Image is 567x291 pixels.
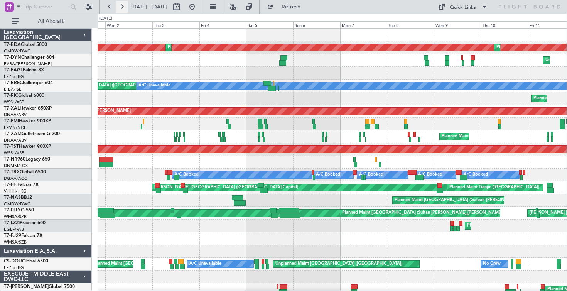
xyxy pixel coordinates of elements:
[4,227,24,232] a: EGLF/FAB
[293,21,340,28] div: Sun 6
[4,99,24,105] a: WSSL/XSP
[4,195,21,200] span: T7-NAS
[4,176,27,181] a: DGAA/ACC
[4,81,20,85] span: T7-BRE
[4,81,53,85] a: T7-BREChallenger 604
[131,3,167,10] span: [DATE] - [DATE]
[24,1,68,13] input: Trip Number
[4,42,21,47] span: T7-BDA
[275,4,307,10] span: Refresh
[342,207,522,219] div: Planned Maint [GEOGRAPHIC_DATA] (Sultan [PERSON_NAME] [PERSON_NAME] - Subang)
[4,61,52,67] a: EVRA/[PERSON_NAME]
[20,19,81,24] span: All Aircraft
[154,182,298,193] div: [PERSON_NAME] [GEOGRAPHIC_DATA] ([GEOGRAPHIC_DATA] Capital)
[4,106,20,111] span: T7-XAL
[434,1,491,13] button: Quick Links
[359,169,383,181] div: A/C Booked
[4,221,20,225] span: T7-LZZI
[395,195,530,206] div: Planned Maint [GEOGRAPHIC_DATA] (Galeao-[PERSON_NAME] Intl)
[199,21,246,28] div: Fri 4
[8,15,84,27] button: All Aircraft
[4,150,24,156] a: WSSL/XSP
[275,258,402,270] div: Unplanned Maint [GEOGRAPHIC_DATA] ([GEOGRAPHIC_DATA])
[4,55,21,60] span: T7-DYN
[4,106,52,111] a: T7-XALHawker 850XP
[168,42,244,53] div: Planned Maint Dubai (Al Maktoum Intl)
[4,201,30,207] a: OMDW/DWC
[4,125,27,130] a: LFMN/NCE
[4,208,34,213] a: T7-ELLYG-550
[483,258,501,270] div: No Crew
[4,163,28,169] a: DNMM/LOS
[4,208,21,213] span: T7-ELLY
[4,265,24,271] a: LFPB/LBG
[37,80,159,91] div: Planned Maint [GEOGRAPHIC_DATA] ([GEOGRAPHIC_DATA])
[4,55,54,60] a: T7-DYNChallenger 604
[4,132,60,136] a: T7-XAMGulfstream G-200
[4,112,27,118] a: DNAA/ABV
[4,233,42,238] a: T7-PJ29Falcon 7X
[4,259,48,264] a: CS-DOUGlobal 6500
[442,131,528,142] div: Planned Maint Abuja ([PERSON_NAME] Intl)
[387,21,434,28] div: Tue 8
[4,48,30,54] a: OMDW/DWC
[4,132,22,136] span: T7-XAM
[263,1,310,13] button: Refresh
[4,221,46,225] a: T7-LZZIPraetor 600
[4,119,19,124] span: T7-EMI
[316,169,340,181] div: A/C Booked
[4,214,27,220] a: WMSA/SZB
[4,42,47,47] a: T7-BDAGlobal 5000
[152,21,199,28] div: Thu 3
[449,182,539,193] div: Planned Maint Tianjin ([GEOGRAPHIC_DATA])
[4,137,27,143] a: DNAA/ABV
[99,15,112,22] div: [DATE]
[450,4,476,12] div: Quick Links
[246,21,293,28] div: Sat 5
[4,195,32,200] a: T7-NASBBJ2
[434,21,481,28] div: Wed 9
[4,144,51,149] a: T7-TSTHawker 900XP
[4,68,44,73] a: T7-EAGLFalcon 8X
[138,80,170,91] div: A/C Unavailable
[4,183,39,187] a: T7-FFIFalcon 7X
[4,74,24,80] a: LFPB/LBG
[4,284,75,289] a: T7-[PERSON_NAME]Global 7500
[340,21,387,28] div: Mon 7
[4,170,46,174] a: T7-TRXGlobal 6500
[481,21,528,28] div: Thu 10
[4,86,21,92] a: LTBA/ISL
[4,157,50,162] a: T7-N1960Legacy 650
[4,93,18,98] span: T7-RIC
[4,284,49,289] span: T7-[PERSON_NAME]
[4,170,20,174] span: T7-TRX
[464,169,488,181] div: A/C Booked
[66,105,131,117] div: Planned Maint [PERSON_NAME]
[4,239,27,245] a: WMSA/SZB
[4,183,17,187] span: T7-FFI
[174,169,199,181] div: A/C Booked
[105,21,152,28] div: Wed 2
[4,233,21,238] span: T7-PJ29
[4,144,19,149] span: T7-TST
[4,119,51,124] a: T7-EMIHawker 900XP
[4,68,23,73] span: T7-EAGL
[4,259,22,264] span: CS-DOU
[4,157,25,162] span: T7-N1960
[4,93,44,98] a: T7-RICGlobal 6000
[418,169,442,181] div: A/C Booked
[189,258,221,270] div: A/C Unavailable
[4,188,27,194] a: VHHH/HKG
